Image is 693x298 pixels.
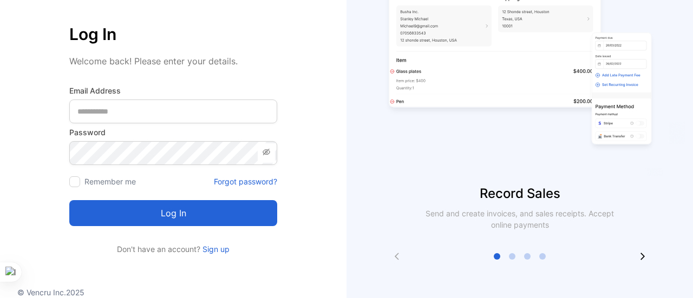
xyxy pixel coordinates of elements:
[69,243,277,255] p: Don't have an account?
[214,176,277,187] a: Forgot password?
[69,200,277,226] button: Log in
[346,184,693,203] p: Record Sales
[416,208,624,230] p: Send and create invoices, and sales receipts. Accept online payments
[69,21,277,47] p: Log In
[200,244,230,254] a: Sign up
[69,55,277,68] p: Welcome back! Please enter your details.
[69,127,277,138] label: Password
[84,177,136,186] label: Remember me
[69,85,277,96] label: Email Address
